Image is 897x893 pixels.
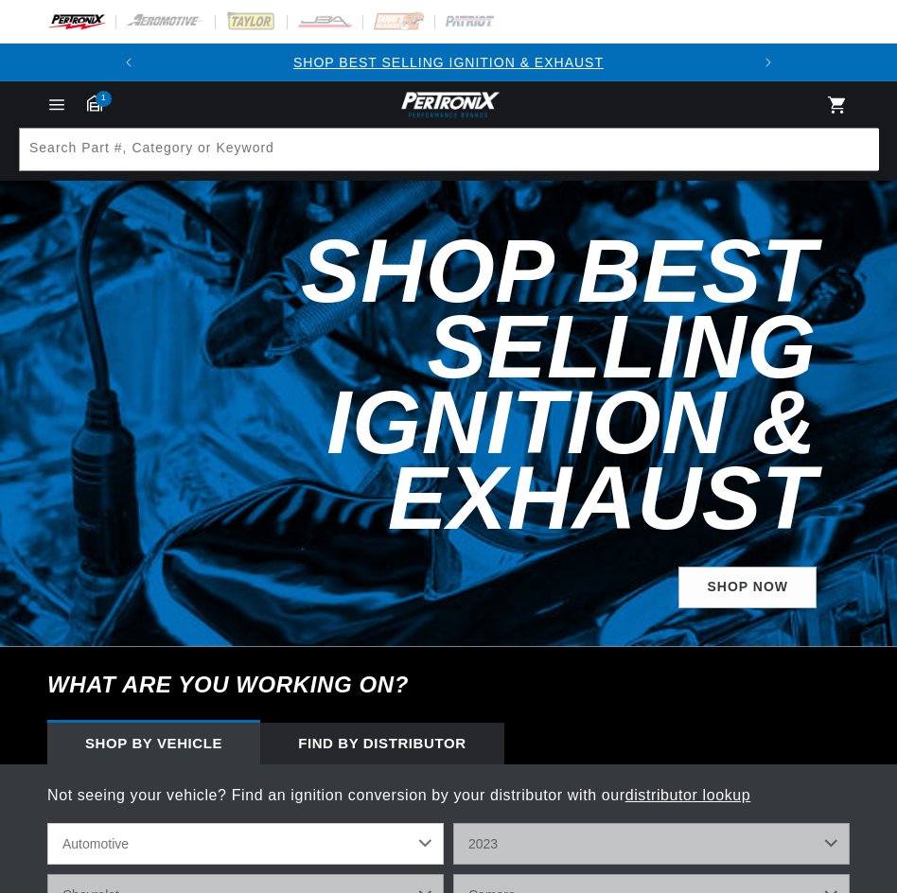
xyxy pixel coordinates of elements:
[96,91,112,107] span: 1
[20,129,879,170] input: Search Part #, Category or Keyword
[749,44,787,81] button: Translation missing: en.sections.announcements.next_announcement
[87,95,102,112] a: 1
[625,787,751,803] a: distributor lookup
[47,823,444,865] select: RideType
[396,89,501,120] img: Pertronix
[47,783,850,808] p: Not seeing your vehicle? Find an ignition conversion by your distributor with our
[453,823,850,865] select: Year
[293,55,604,70] a: SHOP BEST SELLING IGNITION & EXHAUST
[36,95,78,115] summary: Menu
[47,723,260,764] div: Shop by vehicle
[148,52,749,73] div: 1 of 2
[678,567,817,609] a: SHOP NOW
[148,52,749,73] div: Announcement
[835,129,877,170] button: Search Part #, Category or Keyword
[260,723,504,764] div: Find by Distributor
[110,44,148,81] button: Translation missing: en.sections.announcements.previous_announcement
[47,234,817,536] h2: Shop Best Selling Ignition & Exhaust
